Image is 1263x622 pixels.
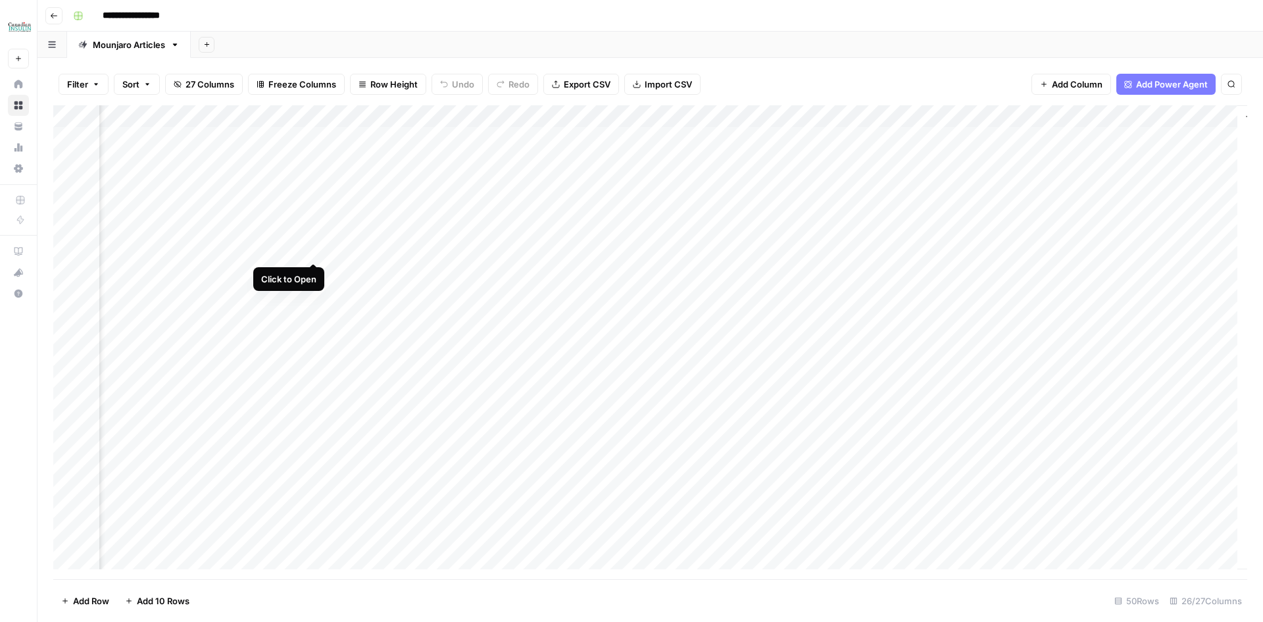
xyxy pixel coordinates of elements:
[543,74,619,95] button: Export CSV
[67,32,191,58] a: Mounjaro Articles
[8,95,29,116] a: Browse
[452,78,474,91] span: Undo
[8,158,29,179] a: Settings
[488,74,538,95] button: Redo
[261,272,316,286] div: Click to Open
[8,137,29,158] a: Usage
[73,594,109,608] span: Add Row
[1164,590,1247,611] div: 26/27 Columns
[8,283,29,304] button: Help + Support
[186,78,234,91] span: 27 Columns
[122,78,139,91] span: Sort
[564,78,610,91] span: Export CSV
[1136,78,1208,91] span: Add Power Agent
[117,590,197,611] button: Add 10 Rows
[268,78,336,91] span: Freeze Columns
[8,74,29,95] a: Home
[350,74,426,95] button: Row Height
[8,262,29,283] button: What's new?
[1052,78,1102,91] span: Add Column
[248,74,345,95] button: Freeze Columns
[1031,74,1111,95] button: Add Column
[370,78,418,91] span: Row Height
[137,594,189,608] span: Add 10 Rows
[67,78,88,91] span: Filter
[645,78,692,91] span: Import CSV
[1109,590,1164,611] div: 50 Rows
[8,15,32,39] img: BCI Logo
[93,38,165,51] div: Mounjaro Articles
[1116,74,1216,95] button: Add Power Agent
[8,11,29,43] button: Workspace: BCI
[165,74,243,95] button: 27 Columns
[9,263,28,282] div: What's new?
[59,74,109,95] button: Filter
[508,78,530,91] span: Redo
[114,74,160,95] button: Sort
[8,116,29,137] a: Your Data
[53,590,117,611] button: Add Row
[624,74,701,95] button: Import CSV
[432,74,483,95] button: Undo
[8,241,29,262] a: AirOps Academy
